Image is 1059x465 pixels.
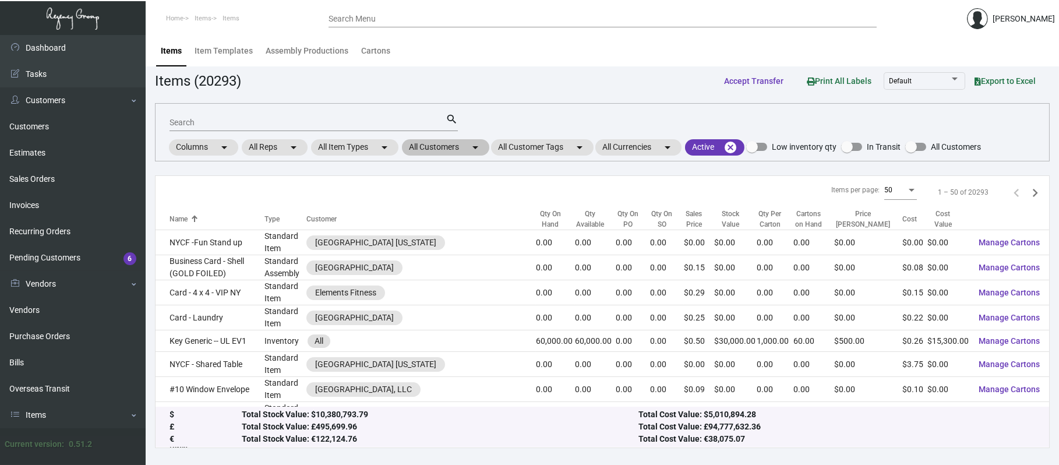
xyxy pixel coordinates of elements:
[757,402,793,427] td: 0.00
[1026,183,1044,202] button: Next page
[834,352,902,377] td: $0.00
[831,185,880,195] div: Items per page:
[264,255,306,280] td: Standard Assembly
[757,230,793,255] td: 0.00
[264,305,306,330] td: Standard Item
[650,230,684,255] td: 0.00
[834,377,902,402] td: $0.00
[884,186,917,195] mat-select: Items per page:
[927,352,969,377] td: $0.00
[927,402,969,427] td: $0.00
[536,280,576,305] td: 0.00
[536,255,576,280] td: 0.00
[264,230,306,255] td: Standard Item
[166,15,183,22] span: Home
[575,255,616,280] td: 0.00
[834,402,902,427] td: $0.00
[264,402,306,427] td: Standard Item
[575,402,616,427] td: 0.00
[793,330,834,352] td: 60.00
[650,209,673,230] div: Qty On SO
[714,305,757,330] td: $0.00
[793,230,834,255] td: 0.00
[807,76,871,86] span: Print All Labels
[927,209,959,230] div: Cost Value
[595,139,682,156] mat-chip: All Currencies
[311,139,398,156] mat-chip: All Item Types
[377,140,391,154] mat-icon: arrow_drop_down
[616,255,651,280] td: 0.00
[638,434,1035,446] div: Total Cost Value: €38,075.07
[834,305,902,330] td: $0.00
[714,402,757,427] td: $0.00
[315,312,394,324] div: [GEOGRAPHIC_DATA]
[927,255,969,280] td: $0.00
[446,112,458,126] mat-icon: search
[616,352,651,377] td: 0.00
[195,15,211,22] span: Items
[638,409,1035,421] div: Total Cost Value: $5,010,894.28
[491,139,594,156] mat-chip: All Customer Tags
[536,305,576,330] td: 0.00
[684,352,714,377] td: $0.00
[650,330,684,352] td: 0.00
[155,71,241,91] div: Items (20293)
[169,139,238,156] mat-chip: Columns
[715,71,793,91] button: Accept Transfer
[967,8,988,29] img: admin@bootstrapmaster.com
[902,255,927,280] td: $0.08
[793,402,834,427] td: 0.00
[684,402,714,427] td: $0.22
[714,352,757,377] td: $0.00
[714,255,757,280] td: $0.00
[757,377,793,402] td: 0.00
[264,352,306,377] td: Standard Item
[714,209,746,230] div: Stock Value
[315,262,394,274] div: [GEOGRAPHIC_DATA]
[536,209,576,230] div: Qty On Hand
[616,305,651,330] td: 0.00
[650,377,684,402] td: 0.00
[661,140,675,154] mat-icon: arrow_drop_down
[575,209,605,230] div: Qty Available
[793,255,834,280] td: 0.00
[902,352,927,377] td: $3.75
[616,209,640,230] div: Qty On PO
[536,230,576,255] td: 0.00
[793,280,834,305] td: 0.00
[723,140,737,154] mat-icon: cancel
[5,438,64,450] div: Current version:
[684,230,714,255] td: $0.00
[969,257,1049,278] button: Manage Cartons
[834,209,892,230] div: Price [PERSON_NAME]
[616,280,651,305] td: 0.00
[969,330,1049,351] button: Manage Cartons
[902,230,927,255] td: $0.00
[616,209,651,230] div: Qty On PO
[757,352,793,377] td: 0.00
[575,209,616,230] div: Qty Available
[575,352,616,377] td: 0.00
[979,263,1040,272] span: Manage Cartons
[575,305,616,330] td: 0.00
[650,280,684,305] td: 0.00
[979,288,1040,297] span: Manage Cartons
[575,230,616,255] td: 0.00
[156,402,264,427] td: Amenity Card - Whale
[684,255,714,280] td: $0.15
[361,45,390,57] div: Cartons
[156,352,264,377] td: NYCF - Shared Table
[793,209,824,230] div: Cartons on Hand
[965,71,1045,91] button: Export to Excel
[638,421,1035,434] div: Total Cost Value: £94,777,632.36
[170,214,264,224] div: Name
[315,358,436,371] div: [GEOGRAPHIC_DATA] [US_STATE]
[757,330,793,352] td: 1,000.00
[156,280,264,305] td: Card - 4 x 4 - VIP NY
[884,186,892,194] span: 50
[724,76,783,86] span: Accept Transfer
[650,255,684,280] td: 0.00
[793,209,834,230] div: Cartons on Hand
[170,434,242,446] div: €
[536,209,565,230] div: Qty On Hand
